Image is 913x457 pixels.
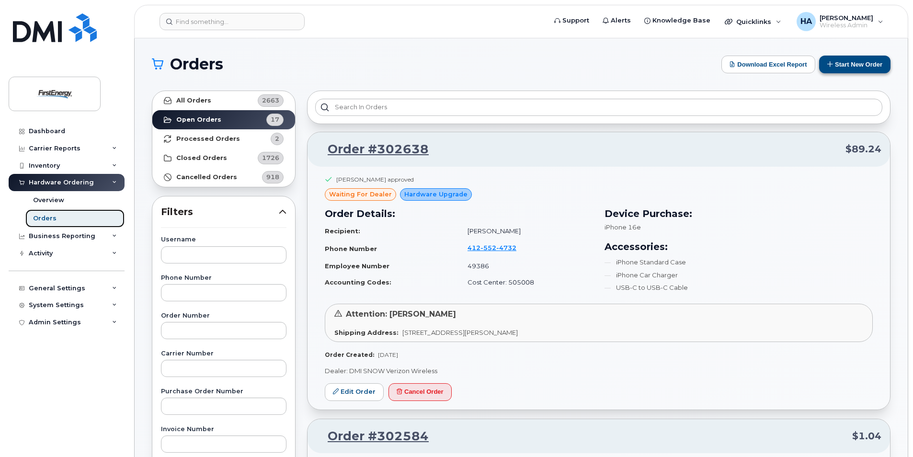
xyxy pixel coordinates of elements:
li: iPhone Standard Case [605,258,873,267]
span: Attention: [PERSON_NAME] [346,309,456,319]
a: Processed Orders2 [152,129,295,149]
strong: Shipping Address: [334,329,399,336]
a: 4125524732 [468,244,528,251]
span: $1.04 [852,429,881,443]
strong: Cancelled Orders [176,173,237,181]
strong: Open Orders [176,116,221,124]
label: Purchase Order Number [161,388,286,395]
strong: Order Created: [325,351,374,358]
span: 17 [271,115,279,124]
h3: Accessories: [605,240,873,254]
button: Download Excel Report [721,56,815,73]
span: Hardware Upgrade [404,190,468,199]
h3: Order Details: [325,206,593,221]
span: Filters [161,205,279,219]
strong: Accounting Codes: [325,278,391,286]
td: Cost Center: 505008 [459,274,593,291]
span: 2 [275,134,279,143]
a: Order #302638 [316,141,429,158]
strong: Recipient: [325,227,360,235]
span: waiting for dealer [329,190,392,199]
label: Phone Number [161,275,286,281]
strong: Phone Number [325,245,377,252]
a: Open Orders17 [152,110,295,129]
label: Order Number [161,313,286,319]
span: 4732 [496,244,516,251]
span: 412 [468,244,516,251]
strong: All Orders [176,97,211,104]
span: [STREET_ADDRESS][PERSON_NAME] [402,329,518,336]
a: Cancelled Orders918 [152,168,295,187]
span: 1726 [262,153,279,162]
td: 49386 [459,258,593,274]
label: Carrier Number [161,351,286,357]
strong: Processed Orders [176,135,240,143]
li: USB-C to USB-C Cable [605,283,873,292]
span: [DATE] [378,351,398,358]
div: [PERSON_NAME] approved [336,175,414,183]
a: All Orders2663 [152,91,295,110]
label: Username [161,237,286,243]
a: Order #302584 [316,428,429,445]
span: 918 [266,172,279,182]
strong: Closed Orders [176,154,227,162]
strong: Employee Number [325,262,389,270]
button: Start New Order [819,56,890,73]
a: Closed Orders1726 [152,149,295,168]
span: Orders [170,57,223,71]
span: 2663 [262,96,279,105]
button: Cancel Order [388,383,452,401]
td: [PERSON_NAME] [459,223,593,240]
h3: Device Purchase: [605,206,873,221]
iframe: Messenger Launcher [871,415,906,450]
a: Edit Order [325,383,384,401]
li: iPhone Car Charger [605,271,873,280]
p: Dealer: DMI SNOW Verizon Wireless [325,366,873,376]
input: Search in orders [315,99,882,116]
span: iPhone 16e [605,223,641,231]
span: 552 [480,244,496,251]
label: Invoice Number [161,426,286,433]
span: $89.24 [845,142,881,156]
